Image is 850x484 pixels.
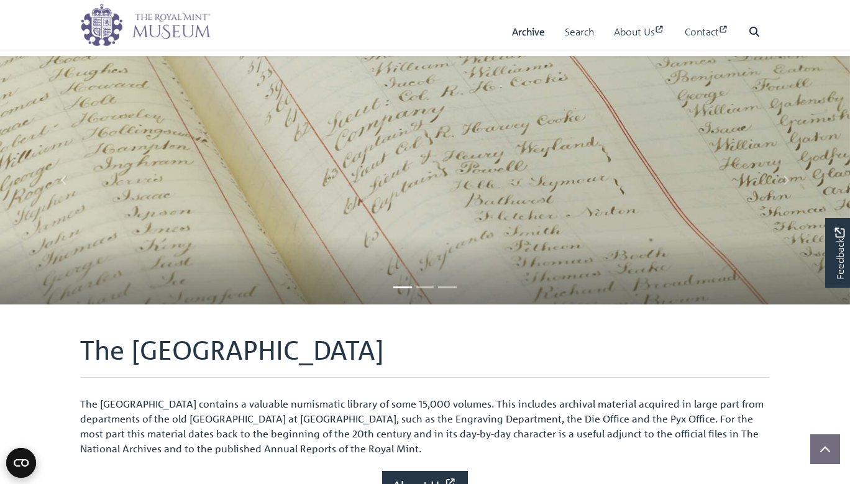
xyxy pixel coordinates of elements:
p: The [GEOGRAPHIC_DATA] contains a valuable numismatic library of some 15,000 volumes. This include... [80,396,770,456]
a: Contact [685,14,729,50]
a: Move to next slideshow image [723,56,850,304]
button: Open CMP widget [6,448,36,478]
img: logo_wide.png [80,3,211,47]
a: Archive [512,14,545,50]
button: Scroll to top [810,434,840,464]
a: Search [565,14,594,50]
a: About Us [614,14,665,50]
h1: The [GEOGRAPHIC_DATA] [80,334,770,378]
